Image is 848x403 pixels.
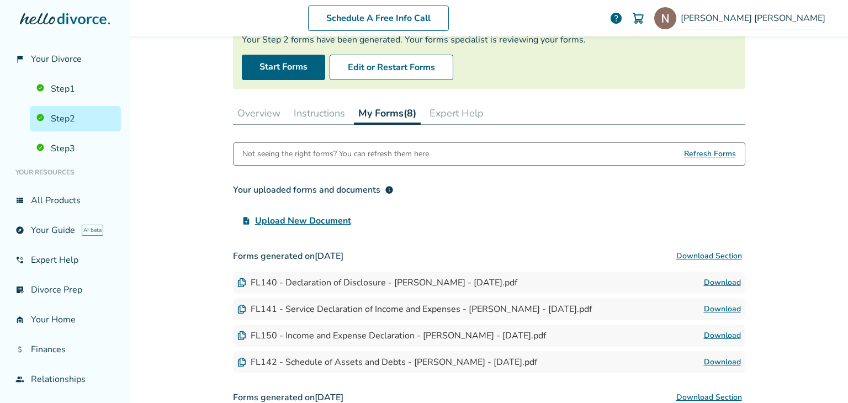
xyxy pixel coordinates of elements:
[233,245,745,267] h3: Forms generated on [DATE]
[255,214,351,227] span: Upload New Document
[684,143,736,165] span: Refresh Forms
[9,188,121,213] a: view_listAll Products
[82,225,103,236] span: AI beta
[704,356,741,369] a: Download
[289,102,349,124] button: Instructions
[242,143,431,165] div: Not seeing the right forms? You can refresh them here.
[237,330,546,342] div: FL150 - Income and Expense Declaration - [PERSON_NAME] - [DATE].pdf
[15,285,24,294] span: list_alt_check
[681,12,830,24] span: [PERSON_NAME] [PERSON_NAME]
[15,315,24,324] span: garage_home
[237,278,246,287] img: Document
[9,307,121,332] a: garage_homeYour Home
[30,76,121,102] a: Step1
[31,53,82,65] span: Your Divorce
[15,375,24,384] span: group
[704,276,741,289] a: Download
[15,196,24,205] span: view_list
[673,245,745,267] button: Download Section
[242,216,251,225] span: upload_file
[15,256,24,264] span: phone_in_talk
[425,102,488,124] button: Expert Help
[385,185,394,194] span: info
[704,329,741,342] a: Download
[233,102,285,124] button: Overview
[15,226,24,235] span: explore
[793,350,848,403] iframe: Chat Widget
[237,305,246,314] img: Document
[704,303,741,316] a: Download
[15,345,24,354] span: attach_money
[330,55,453,80] button: Edit or Restart Forms
[237,303,592,315] div: FL141 - Service Declaration of Income and Expenses - [PERSON_NAME] - [DATE].pdf
[9,367,121,392] a: groupRelationships
[237,356,537,368] div: FL142 - Schedule of Assets and Debts - [PERSON_NAME] - [DATE].pdf
[242,34,736,46] div: Your Step 2 forms have been generated. Your forms specialist is reviewing your forms.
[632,12,645,25] img: Cart
[9,161,121,183] li: Your Resources
[9,218,121,243] a: exploreYour GuideAI beta
[237,277,517,289] div: FL140 - Declaration of Disclosure - [PERSON_NAME] - [DATE].pdf
[30,136,121,161] a: Step3
[237,358,246,367] img: Document
[9,247,121,273] a: phone_in_talkExpert Help
[654,7,676,29] img: Nicole Pepper
[354,102,421,125] button: My Forms(8)
[609,12,623,25] a: help
[15,55,24,63] span: flag_2
[242,55,325,80] a: Start Forms
[308,6,449,31] a: Schedule A Free Info Call
[233,183,394,197] div: Your uploaded forms and documents
[9,337,121,362] a: attach_moneyFinances
[30,106,121,131] a: Step2
[9,277,121,303] a: list_alt_checkDivorce Prep
[9,46,121,72] a: flag_2Your Divorce
[237,331,246,340] img: Document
